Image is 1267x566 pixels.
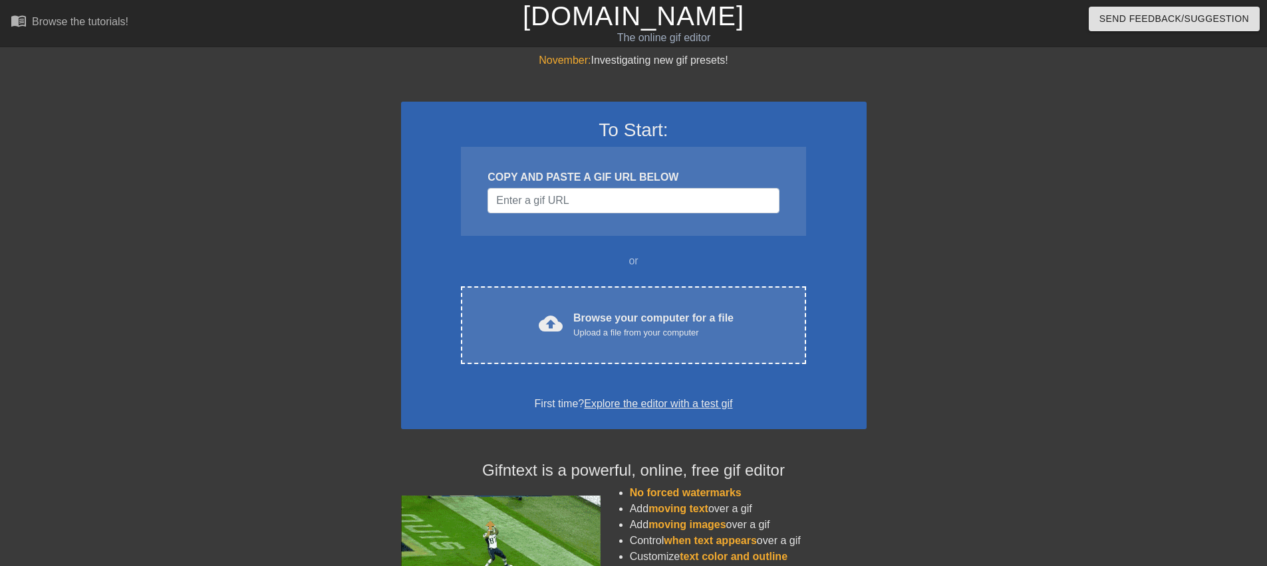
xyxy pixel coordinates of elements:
button: Send Feedback/Suggestion [1089,7,1260,31]
div: Browse your computer for a file [573,310,734,339]
li: Control over a gif [630,533,867,549]
div: First time? [418,396,849,412]
h4: Gifntext is a powerful, online, free gif editor [401,461,867,480]
div: COPY AND PASTE A GIF URL BELOW [488,169,779,185]
input: Username [488,188,779,213]
li: Customize [630,549,867,565]
div: Investigating new gif presets! [401,52,867,68]
div: Browse the tutorials! [32,16,128,27]
div: or [436,253,832,269]
span: menu_book [11,13,27,29]
span: No forced watermarks [630,487,742,498]
div: The online gif editor [429,30,899,46]
span: text color and outline [680,551,787,562]
li: Add over a gif [630,517,867,533]
h3: To Start: [418,119,849,141]
span: Send Feedback/Suggestion [1099,11,1249,27]
div: Upload a file from your computer [573,326,734,339]
a: Browse the tutorials! [11,13,128,33]
span: cloud_upload [539,312,563,335]
span: moving text [648,503,708,514]
span: November: [539,54,591,66]
a: Explore the editor with a test gif [584,398,732,409]
li: Add over a gif [630,501,867,517]
span: moving images [648,519,726,530]
a: [DOMAIN_NAME] [523,1,744,31]
span: when text appears [664,535,757,546]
